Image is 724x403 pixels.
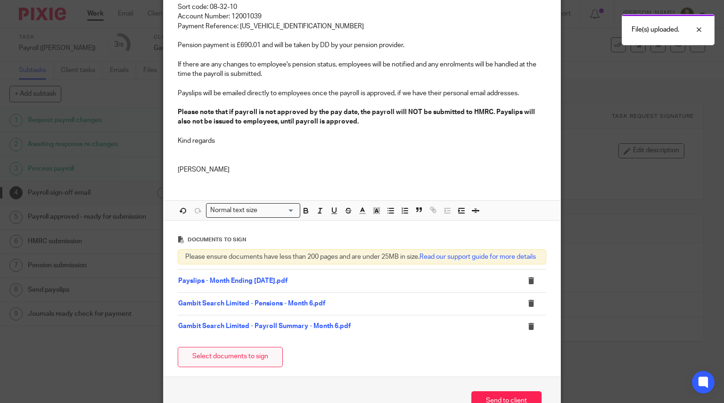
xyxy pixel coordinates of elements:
div: Please ensure documents have less than 200 pages and are under 25MB in size. [178,249,547,264]
div: Search for option [206,203,300,218]
span: Normal text size [208,206,260,215]
strong: Please note that if payroll is not approved by the pay date, the payroll will NOT be submitted to... [178,109,536,125]
a: Gambit Search Limited - Pensions - Month 6.pdf [178,300,325,307]
a: Read our support guide for more details [420,254,536,260]
p: File(s) uploaded. [632,25,679,34]
button: Select documents to sign [178,347,283,367]
a: Payslips - Month Ending [DATE].pdf [178,278,288,284]
p: Payslips will be emailed directly to employees once the payroll is approved, if we have their per... [178,89,547,98]
span: Documents to sign [188,237,246,242]
input: Search for option [261,206,295,215]
p: [PERSON_NAME] [178,165,547,174]
p: Kind regards [178,136,547,146]
a: Gambit Search Limited - Payroll Summary - Month 6.pdf [178,323,351,329]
